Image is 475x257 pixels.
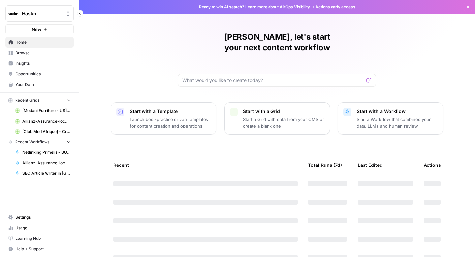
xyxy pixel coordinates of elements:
[5,233,74,244] a: Learning Hub
[16,60,71,66] span: Insights
[16,50,71,56] span: Browse
[5,212,74,223] a: Settings
[5,48,74,58] a: Browse
[22,129,71,135] span: [Club Med Afrique] - Création & Optimisation + FAQ
[5,95,74,105] button: Recent Grids
[32,26,41,33] span: New
[5,137,74,147] button: Recent Workflows
[5,69,74,79] a: Opportunities
[338,102,443,135] button: Start with a WorkflowStart a Workflow that combines your data, LLMs and human review
[12,127,74,137] a: [Club Med Afrique] - Création & Optimisation + FAQ
[22,108,71,114] span: [Modani Furniture - US] Pages catégories - 1000 mots
[16,225,71,231] span: Usage
[5,5,74,22] button: Workspace: Haskn
[16,39,71,45] span: Home
[16,236,71,241] span: Learning Hub
[16,71,71,77] span: Opportunities
[424,156,441,174] div: Actions
[22,10,62,17] span: Haskn
[12,168,74,179] a: SEO Article Writer in [GEOGRAPHIC_DATA]
[16,246,71,252] span: Help + Support
[358,156,383,174] div: Last Edited
[5,223,74,233] a: Usage
[15,97,39,103] span: Recent Grids
[182,77,364,84] input: What would you like to create today?
[113,156,298,174] div: Recent
[178,32,376,53] h1: [PERSON_NAME], let's start your next content workflow
[15,139,49,145] span: Recent Workflows
[5,79,74,90] a: Your Data
[245,4,267,9] a: Learn more
[315,4,355,10] span: Actions early access
[22,118,71,124] span: Allianz-Assurance-local v2 Grid
[5,244,74,254] button: Help + Support
[130,116,211,129] p: Launch best-practice driven templates for content creation and operations
[130,108,211,115] p: Start with a Template
[16,214,71,220] span: Settings
[12,147,74,158] a: Netlinking Primelis - BU FR
[22,160,71,166] span: Allianz-Assurance-local v3
[5,37,74,48] a: Home
[22,149,71,155] span: Netlinking Primelis - BU FR
[308,156,342,174] div: Total Runs (7d)
[12,116,74,127] a: Allianz-Assurance-local v2 Grid
[357,108,438,115] p: Start with a Workflow
[22,170,71,176] span: SEO Article Writer in [GEOGRAPHIC_DATA]
[243,116,324,129] p: Start a Grid with data from your CMS or create a blank one
[5,24,74,34] button: New
[111,102,216,135] button: Start with a TemplateLaunch best-practice driven templates for content creation and operations
[5,58,74,69] a: Insights
[357,116,438,129] p: Start a Workflow that combines your data, LLMs and human review
[224,102,330,135] button: Start with a GridStart a Grid with data from your CMS or create a blank one
[12,105,74,116] a: [Modani Furniture - US] Pages catégories - 1000 mots
[243,108,324,115] p: Start with a Grid
[12,158,74,168] a: Allianz-Assurance-local v3
[8,8,19,19] img: Haskn Logo
[16,82,71,88] span: Your Data
[199,4,310,10] span: Ready to win AI search? about AirOps Visibility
